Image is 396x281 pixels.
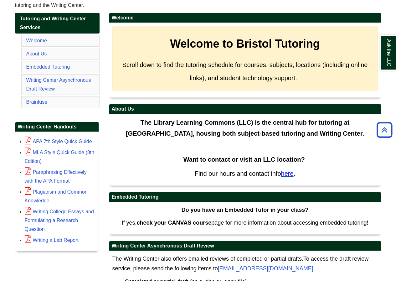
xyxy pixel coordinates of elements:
a: here [281,170,294,177]
span: Find our hours and contact info [195,170,281,177]
strong: Do you have an Embedded Tutor in your class? [182,207,309,213]
span: . [294,170,296,177]
h2: Writing Center Handouts [15,122,99,132]
a: Brainfuse [26,99,48,105]
span: Tutoring and Writing Center Services [20,16,86,30]
a: APA 7th Style Quick Guide [25,139,92,144]
a: Writing College Essays and Formulating a Research Question [25,209,94,232]
span: Scroll down to find the tutoring schedule for courses, subjects, locations (including online link... [122,61,368,81]
strong: Welcome to Bristol Tutoring [170,37,320,50]
div: Guide Pages [15,13,100,258]
a: Tutoring and Writing Center Services [15,13,100,34]
a: Embedded Tutoring [26,64,70,70]
a: Paraphrasing Effectively with the APA Format [25,169,87,184]
a: About Us [26,51,47,56]
span: If yes, page for more information about accessing embedded tutoring! [121,220,368,226]
a: Writing Center Asynchronous Draft Review [26,77,91,91]
h2: About Us [109,104,381,114]
h2: Embedded Tutoring [109,192,381,202]
strong: Want to contact or visit an LLC location? [183,156,305,163]
span: The Writing Center also offers emailed reviews of completed or partial drafts. [112,256,304,262]
a: Welcome [26,38,47,43]
h2: Writing Center Asynchronous Draft Review [109,241,381,251]
a: Back to Top [374,126,394,134]
a: Plagiarism and Common Knowledge [25,189,88,203]
span: The Library Learning Commons (LLC) is the central hub for tutoring at [GEOGRAPHIC_DATA], housing ... [126,119,364,137]
strong: check your CANVAS course [136,220,211,226]
a: MLA Style Quick Guide (8th Edition) [25,150,95,164]
a: Writing a Lab Report [25,237,79,243]
a: [EMAIL_ADDRESS][DOMAIN_NAME] [218,265,313,272]
h2: Welcome [109,13,381,23]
